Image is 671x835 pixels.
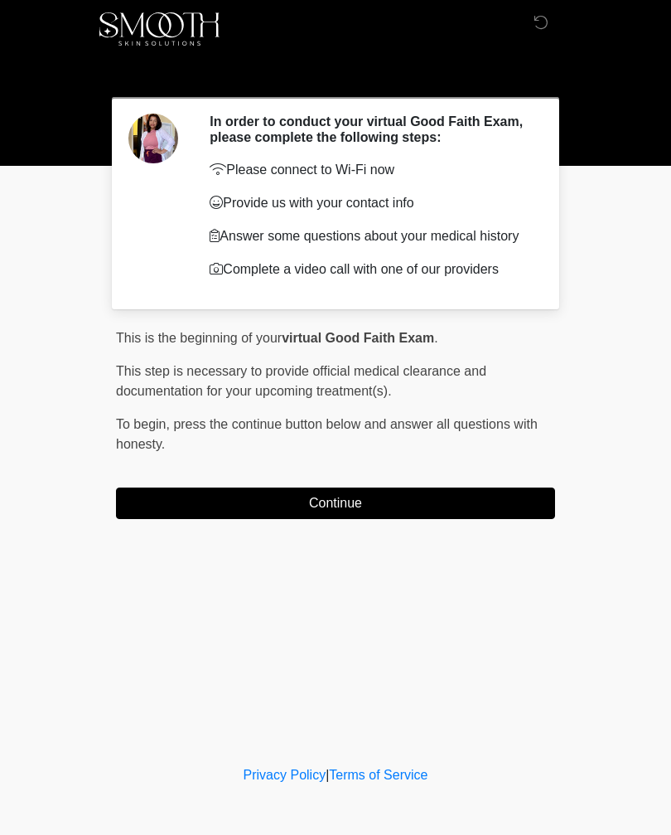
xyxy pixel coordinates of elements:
[116,364,486,398] span: This step is necessary to provide official medical clearance and documentation for your upcoming ...
[116,417,538,451] span: press the continue button below and answer all questions with honesty.
[326,768,329,782] a: |
[282,331,434,345] strong: virtual Good Faith Exam
[210,193,530,213] p: Provide us with your contact info
[104,60,567,90] h1: ‎ ‎ ‎ ‎
[210,260,530,279] p: Complete a video call with one of our providers
[116,331,282,345] span: This is the beginning of your
[210,160,530,180] p: Please connect to Wi-Fi now
[244,768,326,782] a: Privacy Policy
[128,114,178,163] img: Agent Avatar
[116,488,555,519] button: Continue
[329,768,427,782] a: Terms of Service
[99,12,220,46] img: Smooth Skin Solutions LLC Logo
[210,226,530,246] p: Answer some questions about your medical history
[434,331,437,345] span: .
[210,114,530,145] h2: In order to conduct your virtual Good Faith Exam, please complete the following steps:
[116,417,173,431] span: To begin,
